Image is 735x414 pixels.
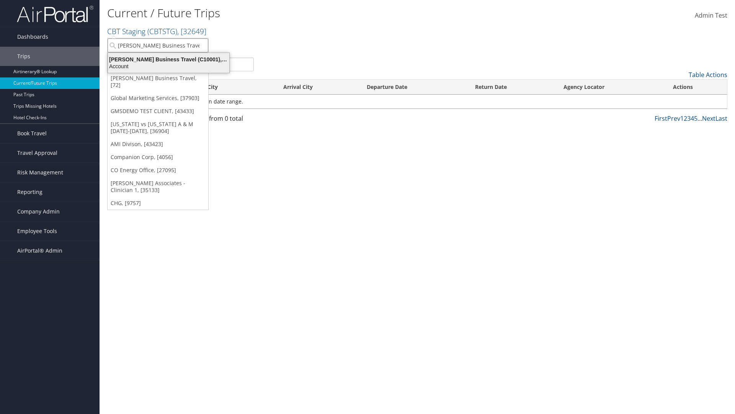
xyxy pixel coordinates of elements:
a: [PERSON_NAME] Associates - Clinician 1, [35133] [108,177,208,197]
a: 5 [694,114,697,123]
a: Global Marketing Services, [37903] [108,92,208,105]
th: Arrival City: activate to sort column ascending [276,80,359,95]
a: 1 [680,114,684,123]
span: Book Travel [17,124,47,143]
th: Agency Locator: activate to sort column ascending [557,80,666,95]
span: Trips [17,47,30,66]
a: 3 [687,114,691,123]
span: Admin Test [695,11,727,20]
div: Account [103,63,234,70]
a: Companion Corp, [4056] [108,151,208,164]
a: Prev [667,114,680,123]
a: First [655,114,667,123]
a: AMI Divison, [43423] [108,138,208,151]
th: Departure City: activate to sort column ascending [172,80,277,95]
span: Reporting [17,182,42,202]
span: , [ 32649 ] [177,26,206,36]
span: ( CBTSTG ) [147,26,177,36]
a: Table Actions [689,71,727,79]
td: No Airtineraries found within the given date range. [108,95,727,108]
a: Next [702,114,715,123]
span: Company Admin [17,202,60,221]
th: Return Date: activate to sort column ascending [468,80,557,95]
h1: Current / Future Trips [107,5,521,21]
a: 4 [691,114,694,123]
span: … [697,114,702,123]
div: [PERSON_NAME] Business Travel (C10001), [72] [103,56,234,63]
span: Dashboards [17,27,48,46]
a: [PERSON_NAME] Business Travel, [72] [108,72,208,92]
span: Travel Approval [17,143,57,163]
a: Last [715,114,727,123]
th: Departure Date: activate to sort column descending [360,80,468,95]
th: Actions [666,80,727,95]
span: Risk Management [17,163,63,182]
img: airportal-logo.png [17,5,93,23]
a: 2 [684,114,687,123]
a: [US_STATE] vs [US_STATE] A & M [DATE]-[DATE], [36904] [108,118,208,138]
a: CHG, [9757] [108,197,208,210]
input: Search Accounts [108,38,208,53]
a: CO Energy Office, [27095] [108,164,208,177]
span: Employee Tools [17,222,57,241]
a: GMSDEMO TEST CLIENT, [43433] [108,105,208,118]
a: CBT Staging [107,26,206,36]
p: Filter: [107,40,521,50]
a: Admin Test [695,4,727,28]
span: AirPortal® Admin [17,241,62,260]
